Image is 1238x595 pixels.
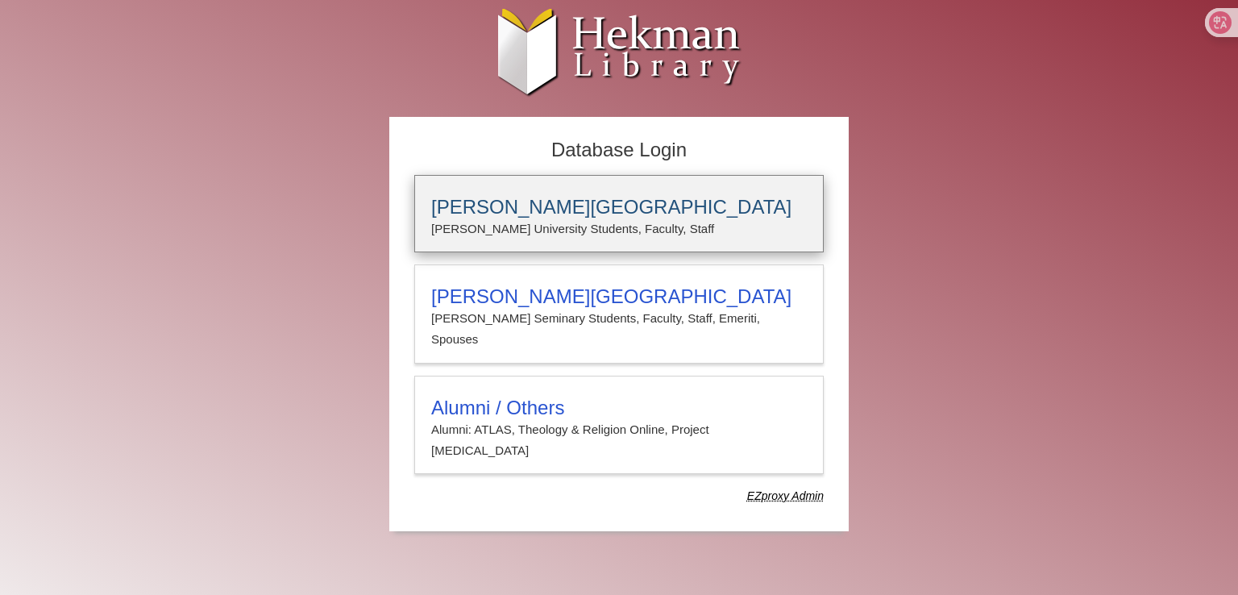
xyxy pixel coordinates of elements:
h2: Database Login [406,134,832,167]
h3: Alumni / Others [431,397,807,419]
h3: [PERSON_NAME][GEOGRAPHIC_DATA] [431,285,807,308]
h3: [PERSON_NAME][GEOGRAPHIC_DATA] [431,196,807,218]
a: [PERSON_NAME][GEOGRAPHIC_DATA][PERSON_NAME] Seminary Students, Faculty, Staff, Emeriti, Spouses [414,264,824,364]
dfn: Use Alumni login [747,489,824,502]
a: [PERSON_NAME][GEOGRAPHIC_DATA][PERSON_NAME] University Students, Faculty, Staff [414,175,824,252]
p: Alumni: ATLAS, Theology & Religion Online, Project [MEDICAL_DATA] [431,419,807,462]
p: [PERSON_NAME] Seminary Students, Faculty, Staff, Emeriti, Spouses [431,308,807,351]
summary: Alumni / OthersAlumni: ATLAS, Theology & Religion Online, Project [MEDICAL_DATA] [431,397,807,462]
p: [PERSON_NAME] University Students, Faculty, Staff [431,218,807,239]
